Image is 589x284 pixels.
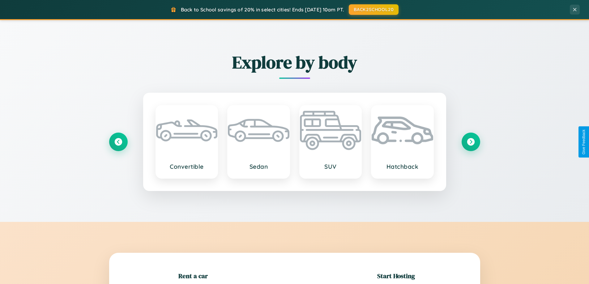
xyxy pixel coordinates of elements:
h3: Hatchback [378,163,427,170]
div: Give Feedback [582,129,586,155]
h2: Rent a car [178,271,208,280]
h2: Start Hosting [377,271,415,280]
h3: SUV [306,163,355,170]
h3: Convertible [162,163,211,170]
button: BACK2SCHOOL20 [349,4,399,15]
span: Back to School savings of 20% in select cities! Ends [DATE] 10am PT. [181,6,344,13]
h2: Explore by body [109,50,480,74]
h3: Sedan [234,163,283,170]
